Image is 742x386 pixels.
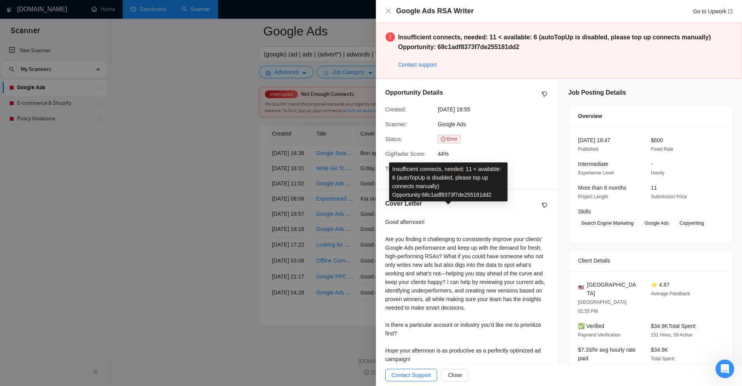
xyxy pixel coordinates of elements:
button: Close [442,369,468,381]
span: Experience Level [578,170,614,176]
span: Published [578,146,599,152]
button: Contact Support [385,369,437,381]
span: Copywriting [677,219,707,227]
h5: Cover Letter [385,199,422,208]
span: Average Feedback [651,291,690,296]
span: Intermediate [578,161,608,167]
span: $600 [651,137,663,143]
span: Scanner: [385,121,407,127]
span: dislike [542,91,547,97]
span: [GEOGRAPHIC_DATA] [587,280,638,298]
span: close [385,8,391,14]
span: More than 6 months [578,185,627,191]
button: Close [385,8,391,14]
span: ✅ Verified [578,323,605,329]
span: Close [448,371,462,379]
span: Project Length [578,194,608,199]
span: GigRadar Score: [385,151,426,157]
span: Payment Verification [578,332,620,338]
button: dislike [540,90,549,99]
span: exclamation-circle [386,32,395,42]
h4: Google Ads RSA Writer [396,6,474,16]
h5: Job Posting Details [568,88,626,97]
span: dislike [542,202,547,208]
span: $34.9K Total Spent [651,323,695,329]
span: Skills [578,208,591,215]
span: Hourly [651,170,664,176]
span: $34.9K [651,347,668,353]
span: - [651,161,653,167]
span: 44% [438,150,555,158]
span: [GEOGRAPHIC_DATA] 01:55 PM [578,300,627,314]
strong: Insufficient connects, needed: 11 < available: 6 (autoTopUp is disabled, please top up connects m... [398,34,711,50]
span: [DATE] 19:47 [578,137,610,143]
span: Contact Support [391,371,431,379]
a: Contact support [398,62,437,68]
span: Overview [578,112,602,120]
span: Outbound [438,165,465,173]
div: Client Details [578,250,723,271]
img: 🇺🇸 [578,285,584,290]
button: dislike [540,201,549,210]
span: Search Engine Marketing [578,219,637,227]
span: Submission Price [651,194,687,199]
span: Fixed Rate [651,146,673,152]
span: ⭐ 4.87 [651,282,670,288]
iframe: Intercom live chat [716,360,734,378]
a: Go to Upworkexport [693,8,733,14]
span: [DATE] 19:55 [438,105,555,114]
span: Created: [385,106,406,113]
span: 11 [651,185,657,191]
span: Google Ads [642,219,672,227]
span: export [728,9,733,14]
span: Total Spent [651,356,674,361]
div: Good afternoon! Are you finding it challenging to consistently improve your clients' Google Ads p... [385,218,549,363]
span: Status: [385,136,402,142]
span: 151 Hires, 59 Active [651,332,693,338]
span: Error [438,135,460,143]
span: exclamation-circle [441,137,446,141]
h5: Opportunity Details [385,88,443,97]
span: $7.33/hr avg hourly rate paid [578,347,636,361]
span: Type: [385,166,398,172]
span: Google Ads [438,121,466,127]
